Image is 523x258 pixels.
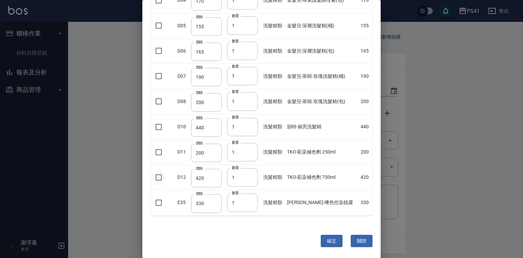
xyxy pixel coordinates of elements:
label: 價格 [196,65,203,70]
td: 200 [359,89,373,114]
td: D10 [176,114,189,140]
label: 價格 [196,90,203,95]
td: TKO-彩染補色劑 250ml [285,140,359,165]
td: D11 [176,140,189,165]
td: 420 [359,165,373,190]
td: 洗髮精類 [261,140,285,165]
td: 155 [359,13,373,38]
label: 數量 [232,39,239,44]
label: 價格 [196,166,203,171]
td: 洗髮精類 [261,114,285,140]
td: 200 [359,140,373,165]
label: 數量 [232,64,239,69]
label: 數量 [232,89,239,94]
button: 確定 [321,235,343,247]
label: 數量 [232,190,239,196]
label: 數量 [232,165,239,170]
label: 數量 [232,140,239,145]
label: 價格 [196,14,203,19]
td: 330 [359,190,373,215]
td: 190 [359,63,373,89]
td: D08 [176,89,189,114]
td: 440 [359,114,373,140]
button: 關閉 [351,235,373,247]
td: 韻特-銀亮洗髮精 [285,114,359,140]
td: 165 [359,38,373,63]
label: 價格 [196,141,203,146]
label: 價格 [196,115,203,120]
td: 金髮兒-深層洗髮精(桶) [285,13,359,38]
td: 金髮兒-茶樹.玫瑰洗髮精(包) [285,89,359,114]
label: 價格 [196,40,203,45]
td: 洗髮精類 [261,63,285,89]
td: D12 [176,165,189,190]
td: 洗髮精類 [261,190,285,215]
td: D07 [176,63,189,89]
td: 洗髮精類 [261,38,285,63]
td: 洗髮精類 [261,165,285,190]
td: 洗髮精類 [261,13,285,38]
label: 數量 [232,13,239,18]
label: 數量 [232,115,239,120]
td: 金髮兒-茶樹.玫瑰洗髮精(桶) [285,63,359,89]
td: [PERSON_NAME]-嗜色控染靚露 [285,190,359,215]
td: TKO-彩染補色劑 750ml [285,165,359,190]
td: E35 [176,190,189,215]
td: 金髮兒-深層洗髮精(包) [285,38,359,63]
label: 價格 [196,191,203,196]
td: 洗髮精類 [261,89,285,114]
td: D05 [176,13,189,38]
td: D06 [176,38,189,63]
